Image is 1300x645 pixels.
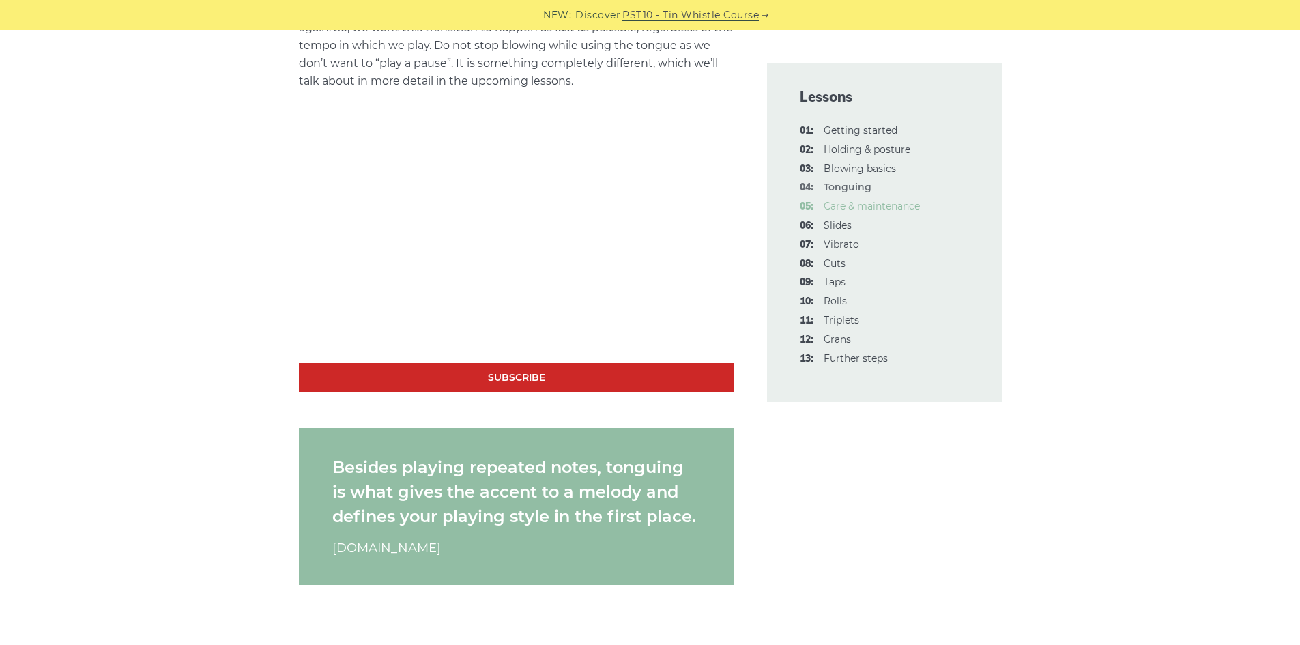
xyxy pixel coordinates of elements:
a: 08:Cuts [824,257,846,270]
p: Besides playing repeated notes, tonguing is what gives the accent to a melody and defines your pl... [332,455,701,529]
a: 12:Crans [824,333,851,345]
span: 09: [800,274,813,291]
span: 01: [800,123,813,139]
a: 13:Further steps [824,352,888,364]
span: 02: [800,142,813,158]
a: Subscribe [299,363,734,392]
span: NEW: [543,8,571,23]
span: 07: [800,237,813,253]
span: 12: [800,332,813,348]
cite: [DOMAIN_NAME] [332,539,701,558]
span: 10: [800,293,813,310]
a: 09:Taps [824,276,846,288]
a: 06:Slides [824,219,852,231]
a: 02:Holding & posture [824,143,910,156]
a: 01:Getting started [824,124,897,137]
a: 03:Blowing basics [824,162,896,175]
a: 05:Care & maintenance [824,200,920,212]
span: 13: [800,351,813,367]
span: 08: [800,256,813,272]
strong: Tonguing [824,181,871,193]
span: Discover [575,8,620,23]
iframe: Tonguing - Irish Tin Whistle (Penny Whistle) Tutorial [299,118,734,363]
a: 11:Triplets [824,314,859,326]
span: 04: [800,180,813,196]
a: PST10 - Tin Whistle Course [622,8,759,23]
span: 05: [800,199,813,215]
span: 03: [800,161,813,177]
span: 11: [800,313,813,329]
a: 10:Rolls [824,295,847,307]
span: Lessons [800,87,969,106]
span: 06: [800,218,813,234]
a: 07:Vibrato [824,238,859,250]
